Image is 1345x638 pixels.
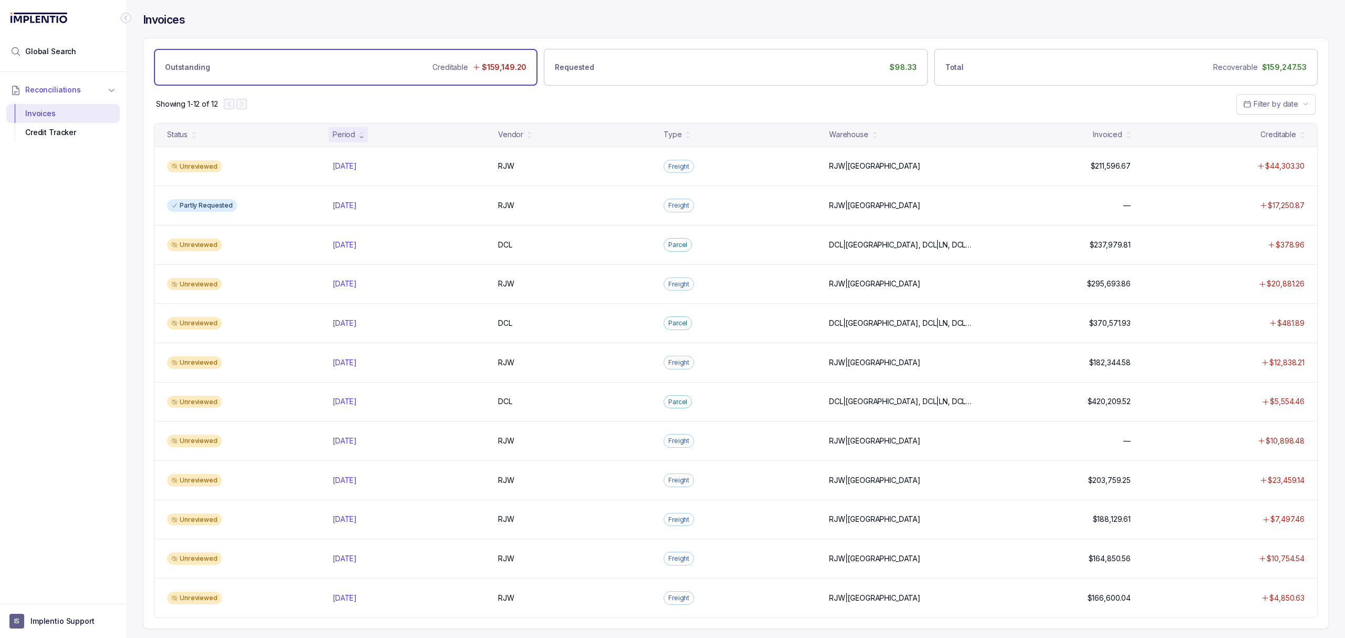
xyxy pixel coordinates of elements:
div: Invoiced [1093,129,1122,140]
div: Unreviewed [167,160,222,173]
p: Showing 1-12 of 12 [156,99,218,109]
p: $17,250.87 [1268,200,1305,211]
div: Remaining page entries [156,99,218,109]
p: RJW [498,200,514,211]
p: $295,693.86 [1087,279,1131,289]
p: Freight [668,200,689,211]
p: Implentio Support [30,616,95,626]
p: $10,754.54 [1267,553,1305,564]
p: RJW|[GEOGRAPHIC_DATA] [829,593,920,603]
p: RJW|[GEOGRAPHIC_DATA] [829,475,920,486]
p: RJW [498,593,514,603]
div: Creditable [1260,129,1296,140]
div: Unreviewed [167,239,222,251]
p: RJW|[GEOGRAPHIC_DATA] [829,514,920,524]
p: Freight [668,514,689,525]
div: Period [333,129,355,140]
p: Outstanding [165,62,210,73]
span: Reconciliations [25,85,81,95]
search: Date Range Picker [1243,99,1298,109]
div: Unreviewed [167,435,222,447]
p: — [1123,200,1131,211]
p: [DATE] [333,396,357,407]
p: $12,838.21 [1269,357,1305,368]
p: RJW|[GEOGRAPHIC_DATA] [829,161,920,171]
p: Freight [668,553,689,564]
p: Parcel [668,318,687,328]
div: Status [167,129,188,140]
div: Collapse Icon [120,12,132,24]
p: DCL|[GEOGRAPHIC_DATA], DCL|LN, DCL|YK [829,396,974,407]
p: RJW [498,161,514,171]
p: Requested [555,62,594,73]
p: [DATE] [333,279,357,289]
p: $370,571.93 [1089,318,1131,328]
div: Unreviewed [167,317,222,330]
button: Reconciliations [6,78,120,101]
div: Partly Requested [167,199,237,212]
p: [DATE] [333,357,357,368]
p: $188,129.61 [1093,514,1131,524]
p: $203,759.25 [1088,475,1131,486]
p: $420,209.52 [1088,396,1131,407]
div: Unreviewed [167,356,222,369]
div: Unreviewed [167,592,222,604]
p: Freight [668,436,689,446]
div: Credit Tracker [15,123,111,142]
p: $98.33 [889,62,916,73]
p: [DATE] [333,436,357,446]
p: RJW [498,436,514,446]
p: [DATE] [333,593,357,603]
p: RJW|[GEOGRAPHIC_DATA] [829,279,920,289]
div: Invoices [15,104,111,123]
p: [DATE] [333,200,357,211]
span: Global Search [25,46,76,57]
p: RJW [498,475,514,486]
p: Parcel [668,240,687,250]
p: $164,850.56 [1089,553,1131,564]
p: Recoverable [1213,62,1257,73]
p: $159,247.53 [1262,62,1307,73]
span: Filter by date [1254,99,1298,108]
div: Reconciliations [6,102,120,145]
p: [DATE] [333,475,357,486]
p: Freight [668,593,689,603]
p: $23,459.14 [1268,475,1305,486]
p: RJW|[GEOGRAPHIC_DATA] [829,200,920,211]
p: [DATE] [333,514,357,524]
p: [DATE] [333,161,357,171]
p: $44,303.30 [1265,161,1305,171]
div: Unreviewed [167,513,222,526]
p: $10,898.48 [1266,436,1305,446]
div: Unreviewed [167,474,222,487]
div: Unreviewed [167,278,222,291]
p: RJW [498,279,514,289]
p: DCL|[GEOGRAPHIC_DATA], DCL|LN, DCL|YK [829,318,974,328]
button: Date Range Picker [1236,94,1316,114]
div: Unreviewed [167,552,222,565]
p: $7,497.46 [1270,514,1305,524]
p: $159,149.20 [482,62,526,73]
p: $237,979.81 [1090,240,1131,250]
p: RJW [498,553,514,564]
p: Freight [668,279,689,290]
span: User initials [9,614,24,629]
p: RJW|[GEOGRAPHIC_DATA] [829,357,920,368]
button: User initialsImplentio Support [9,614,117,629]
p: Parcel [668,397,687,407]
p: Freight [668,161,689,172]
p: $4,850.63 [1269,593,1305,603]
p: RJW|[GEOGRAPHIC_DATA] [829,553,920,564]
p: $378.96 [1276,240,1305,250]
p: DCL [498,396,512,407]
p: DCL [498,240,512,250]
div: Warehouse [829,129,868,140]
p: $481.89 [1277,318,1305,328]
p: $182,344.58 [1089,357,1131,368]
p: RJW [498,514,514,524]
p: Total [945,62,964,73]
p: — [1123,436,1131,446]
p: $211,596.67 [1091,161,1131,171]
div: Type [664,129,681,140]
p: Freight [668,475,689,486]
